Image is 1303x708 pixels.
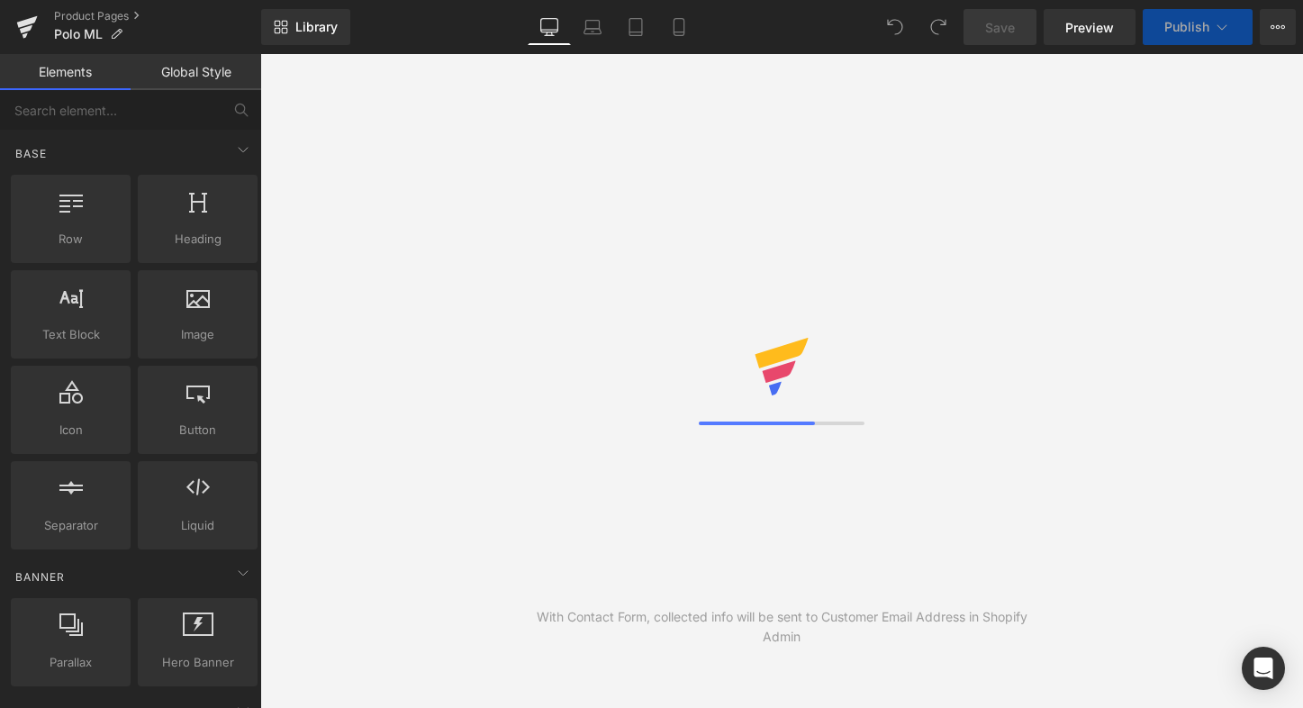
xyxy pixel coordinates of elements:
[131,54,261,90] a: Global Style
[16,230,125,249] span: Row
[54,9,261,23] a: Product Pages
[1242,647,1285,690] div: Open Intercom Messenger
[295,19,338,35] span: Library
[1065,18,1114,37] span: Preview
[16,421,125,440] span: Icon
[16,653,125,672] span: Parallax
[1044,9,1136,45] a: Preview
[1143,9,1253,45] button: Publish
[920,9,956,45] button: Redo
[614,9,657,45] a: Tablet
[16,325,125,344] span: Text Block
[143,325,252,344] span: Image
[528,9,571,45] a: Desktop
[143,653,252,672] span: Hero Banner
[571,9,614,45] a: Laptop
[14,568,67,585] span: Banner
[657,9,701,45] a: Mobile
[14,145,49,162] span: Base
[54,27,103,41] span: Polo ML
[1260,9,1296,45] button: More
[261,9,350,45] a: New Library
[143,230,252,249] span: Heading
[143,516,252,535] span: Liquid
[16,516,125,535] span: Separator
[521,607,1043,647] div: With Contact Form, collected info will be sent to Customer Email Address in Shopify Admin
[143,421,252,440] span: Button
[1164,20,1209,34] span: Publish
[877,9,913,45] button: Undo
[985,18,1015,37] span: Save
